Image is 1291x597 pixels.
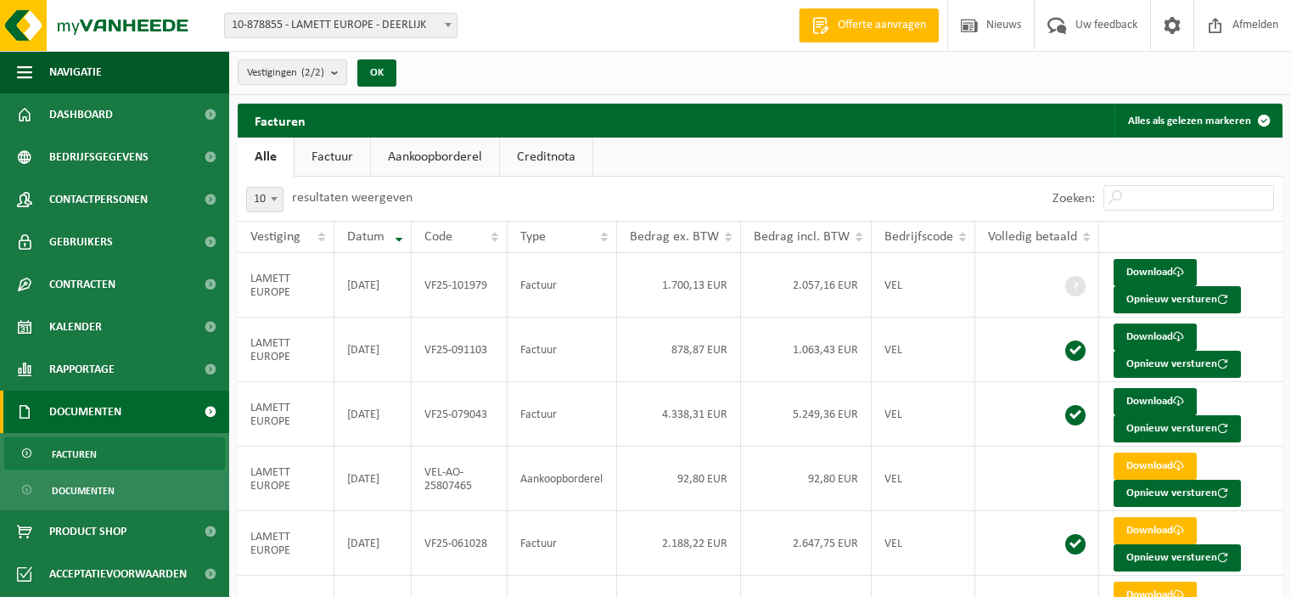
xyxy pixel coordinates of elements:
[238,318,334,382] td: LAMETT EUROPE
[617,253,741,318] td: 1.700,13 EUR
[49,553,187,595] span: Acceptatievoorwaarden
[1114,480,1241,507] button: Opnieuw versturen
[334,253,412,318] td: [DATE]
[1052,192,1095,206] label: Zoeken:
[500,138,592,177] a: Creditnota
[292,191,413,205] label: resultaten weergeven
[508,447,617,511] td: Aankoopborderel
[238,511,334,576] td: LAMETT EUROPE
[1114,453,1197,480] a: Download
[247,188,283,211] span: 10
[872,447,975,511] td: VEL
[508,318,617,382] td: Factuur
[617,511,741,576] td: 2.188,22 EUR
[754,230,850,244] span: Bedrag incl. BTW
[520,230,546,244] span: Type
[741,382,872,447] td: 5.249,36 EUR
[246,187,283,212] span: 10
[49,51,102,93] span: Navigatie
[49,136,149,178] span: Bedrijfsgegevens
[49,348,115,391] span: Rapportage
[334,318,412,382] td: [DATE]
[1114,517,1197,544] a: Download
[617,447,741,511] td: 92,80 EUR
[238,447,334,511] td: LAMETT EUROPE
[741,253,872,318] td: 2.057,16 EUR
[238,59,347,85] button: Vestigingen(2/2)
[799,8,939,42] a: Offerte aanvragen
[49,391,121,433] span: Documenten
[741,511,872,576] td: 2.647,75 EUR
[412,382,508,447] td: VF25-079043
[741,447,872,511] td: 92,80 EUR
[49,510,126,553] span: Product Shop
[238,253,334,318] td: LAMETT EUROPE
[238,104,323,137] h2: Facturen
[988,230,1077,244] span: Volledig betaald
[412,318,508,382] td: VF25-091103
[1114,351,1241,378] button: Opnieuw versturen
[347,230,384,244] span: Datum
[225,14,457,37] span: 10-878855 - LAMETT EUROPE - DEERLIJK
[1114,388,1197,415] a: Download
[334,511,412,576] td: [DATE]
[412,447,508,511] td: VEL-AO-25807465
[741,318,872,382] td: 1.063,43 EUR
[872,511,975,576] td: VEL
[424,230,452,244] span: Code
[301,67,324,78] count: (2/2)
[49,306,102,348] span: Kalender
[1114,104,1281,138] button: Alles als gelezen markeren
[834,17,930,34] span: Offerte aanvragen
[49,178,148,221] span: Contactpersonen
[1114,286,1241,313] button: Opnieuw versturen
[508,511,617,576] td: Factuur
[4,474,225,506] a: Documenten
[412,253,508,318] td: VF25-101979
[884,230,953,244] span: Bedrijfscode
[52,475,115,507] span: Documenten
[224,13,457,38] span: 10-878855 - LAMETT EUROPE - DEERLIJK
[334,382,412,447] td: [DATE]
[1114,415,1241,442] button: Opnieuw versturen
[238,382,334,447] td: LAMETT EUROPE
[617,382,741,447] td: 4.338,31 EUR
[872,382,975,447] td: VEL
[295,138,370,177] a: Factuur
[4,437,225,470] a: Facturen
[357,59,396,87] button: OK
[872,318,975,382] td: VEL
[238,138,294,177] a: Alle
[49,221,113,263] span: Gebruikers
[334,447,412,511] td: [DATE]
[49,263,115,306] span: Contracten
[508,382,617,447] td: Factuur
[630,230,719,244] span: Bedrag ex. BTW
[1114,259,1197,286] a: Download
[250,230,300,244] span: Vestiging
[247,60,324,86] span: Vestigingen
[1114,324,1197,351] a: Download
[49,93,113,136] span: Dashboard
[872,253,975,318] td: VEL
[371,138,499,177] a: Aankoopborderel
[617,318,741,382] td: 878,87 EUR
[1114,544,1241,572] button: Opnieuw versturen
[508,253,617,318] td: Factuur
[52,438,97,470] span: Facturen
[412,511,508,576] td: VF25-061028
